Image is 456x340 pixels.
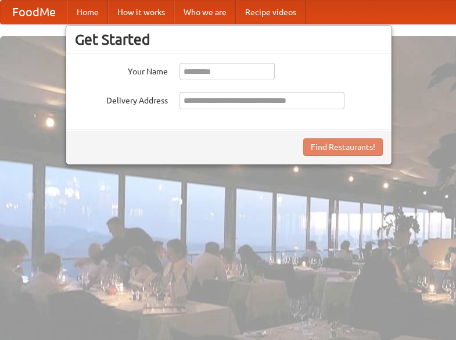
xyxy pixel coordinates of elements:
[1,1,67,24] a: FoodMe
[75,31,383,48] h3: Get Started
[108,1,174,24] a: How it works
[236,1,306,24] a: Recipe videos
[75,63,168,77] label: Your Name
[174,1,236,24] a: Who we are
[67,1,108,24] a: Home
[75,92,168,106] label: Delivery Address
[303,138,383,156] button: Find Restaurants!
